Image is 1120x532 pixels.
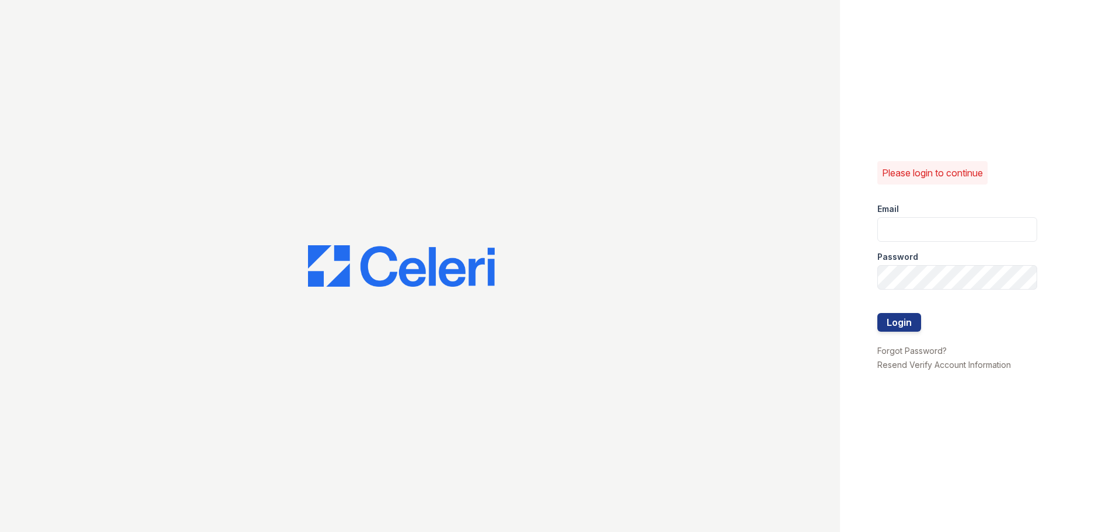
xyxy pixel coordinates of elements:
label: Password [877,251,918,263]
a: Resend Verify Account Information [877,360,1011,370]
a: Forgot Password? [877,346,947,356]
button: Login [877,313,921,332]
p: Please login to continue [882,166,983,180]
img: CE_Logo_Blue-a8612792a0a2168367f1c8372b55b34899dd931a85d93a1a3d3e32e68fde9ad4.png [308,245,495,287]
label: Email [877,203,899,215]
